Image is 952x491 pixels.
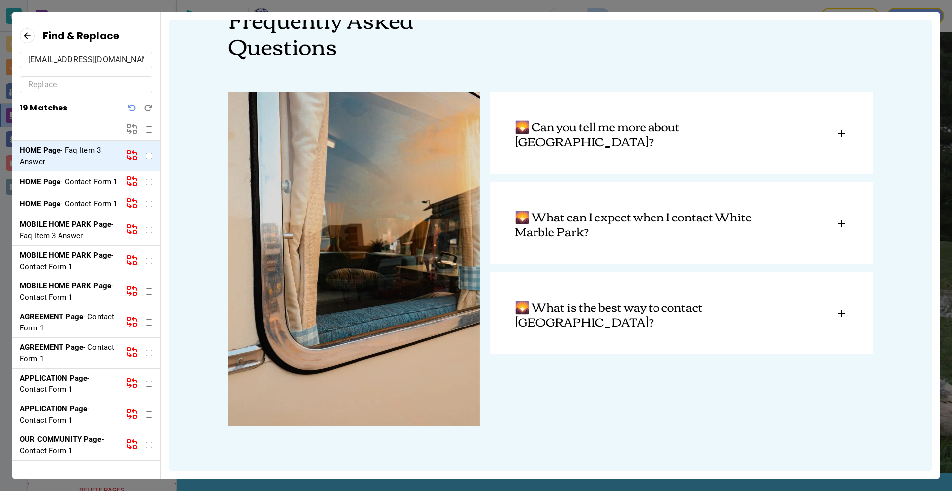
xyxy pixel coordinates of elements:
[20,373,118,395] p: - Contact Form 1
[20,145,118,167] p: - Faq Item 3 Answer
[144,104,152,112] button: Redo
[20,177,60,186] strong: HOME Page
[490,182,873,255] div: 🌄 What can I expect when I contact White Marble Park?
[20,251,111,260] strong: MOBILE HOME PARK Page
[490,272,873,345] div: 🌄 What is the best way to contact [GEOGRAPHIC_DATA]?
[20,146,60,155] strong: HOME Page
[515,299,776,328] p: 🌄 What is the best way to contact [GEOGRAPHIC_DATA]?
[20,435,102,444] strong: OUR COMMUNITY Page
[128,104,136,112] button: Undo
[515,209,776,238] p: 🌄 What can I expect when I contact White Marble Park?
[20,219,118,241] p: - Faq Item 3 Answer
[20,311,118,333] p: - Contact Form 1
[20,176,118,188] p: - Contact Form 1
[20,199,60,208] strong: HOME Page
[20,250,118,272] p: - Contact Form 1
[515,118,776,148] p: 🌄 Can you tell me more about [GEOGRAPHIC_DATA]?
[228,5,480,58] p: Frequently Asked Questions
[20,343,83,352] strong: AGREEMENT Page
[28,77,144,93] input: Replace
[20,374,87,382] strong: APPLICATION Page
[20,280,118,303] p: - Contact Form 1
[20,220,111,229] strong: MOBILE HOME PARK Page
[20,101,68,115] h6: 19 Matches
[490,92,873,165] div: 🌄 Can you tell me more about [GEOGRAPHIC_DATA]?
[20,342,118,364] p: - Contact Form 1
[20,198,118,210] p: - Contact Form 1
[20,312,83,321] strong: AGREEMENT Page
[28,52,144,68] input: Search
[20,281,111,290] strong: MOBILE HOME PARK Page
[20,434,118,456] p: - Contact Form 1
[20,404,87,413] strong: APPLICATION Page
[20,403,118,426] p: - Contact Form 1
[43,28,119,44] h6: Find & Replace
[228,92,480,426] img: 48d831ea840ffed5e5161ddb1bcf0ce0.webp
